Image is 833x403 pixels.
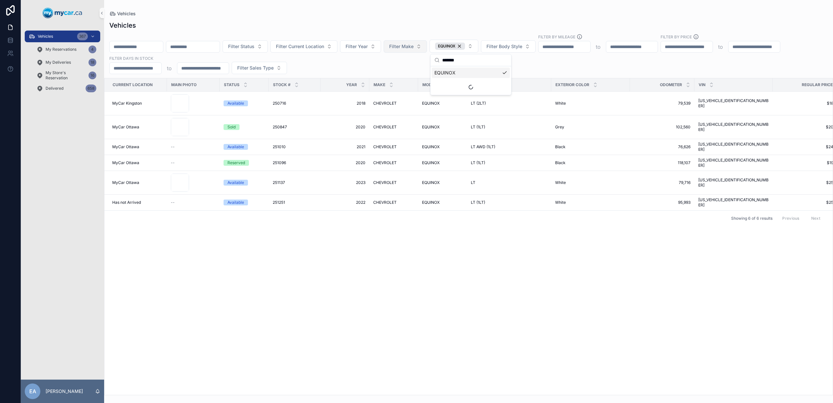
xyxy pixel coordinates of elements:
div: 367 [77,32,88,40]
span: Grey [555,124,564,130]
a: [US_VEHICLE_IDENTIFICATION_NUMBER] [698,98,769,109]
a: 250716 [273,101,317,106]
a: 2022 [324,200,365,205]
a: MyCar Ottawa [112,144,163,149]
a: 250847 [273,124,317,130]
span: LT (2LT) [471,101,486,106]
span: 251010 [273,144,286,149]
span: Model [422,82,436,87]
span: Showing 6 of 6 results [731,216,772,221]
a: [US_VEHICLE_IDENTIFICATION_NUMBER] [698,197,769,208]
span: LT [471,180,475,185]
a: White [555,200,626,205]
a: EQUINOX [422,101,463,106]
a: 251010 [273,144,317,149]
a: MyCar Kingston [112,101,163,106]
span: 250716 [273,101,286,106]
span: EQUINOX [422,180,440,185]
span: White [555,101,566,106]
span: [US_VEHICLE_IDENTIFICATION_NUMBER] [698,158,769,168]
span: 95,993 [634,200,690,205]
a: Reserved [224,160,265,166]
a: MyCar Ottawa [112,124,163,130]
span: Odometer [660,82,682,87]
span: 251096 [273,160,286,165]
p: to [718,43,723,51]
button: Select Button [384,40,427,53]
a: 251137 [273,180,317,185]
a: White [555,180,626,185]
span: -- [171,160,175,165]
button: Select Button [481,40,536,53]
span: Filter Current Location [276,43,324,50]
img: App logo [43,8,82,18]
span: CHEVROLET [373,101,397,106]
h1: Vehicles [109,21,136,30]
span: CHEVROLET [373,124,397,130]
span: Stock # [273,82,291,87]
span: CHEVROLET [373,144,397,149]
label: Filter Days In Stock [109,55,153,61]
span: [US_VEHICLE_IDENTIFICATION_NUMBER] [698,122,769,132]
a: 102,560 [634,124,690,130]
span: Black [555,144,566,149]
a: CHEVROLET [373,124,414,130]
a: LT (1LT) [471,160,547,165]
a: Black [555,144,626,149]
a: My Store's Reservation16 [33,70,100,81]
span: 79,539 [634,101,690,106]
a: [US_VEHICLE_IDENTIFICATION_NUMBER] [698,177,769,188]
a: CHEVROLET [373,200,414,205]
a: LT (1LT) [471,200,547,205]
span: Year [346,82,357,87]
span: White [555,200,566,205]
a: Available [224,200,265,205]
a: LT (2LT) [471,101,547,106]
div: scrollable content [21,26,104,103]
span: Filter Body Style [486,43,522,50]
span: EQUINOX [438,44,456,49]
span: LT (1LT) [471,160,485,165]
button: Select Button [232,62,287,74]
span: Filter Sales Type [237,65,274,71]
span: Has not Arrived [112,200,141,205]
span: MyCar Ottawa [112,180,139,185]
a: -- [171,144,216,149]
a: -- [171,200,216,205]
div: Available [227,180,244,186]
label: Filter By Mileage [538,34,575,40]
span: Delivered [46,86,63,91]
span: EA [29,387,36,395]
div: Available [227,200,244,205]
button: Select Button [270,40,337,53]
div: 16 [89,71,96,79]
span: MyCar Ottawa [112,144,139,149]
a: Vehicles [109,10,136,17]
a: My Reservations4 [33,44,100,55]
a: 2021 [324,144,365,149]
a: MyCar Ottawa [112,180,163,185]
a: 118,107 [634,160,690,165]
span: Make [374,82,385,87]
button: Select Button [430,40,478,53]
a: -- [171,160,216,165]
span: EQUINOX [422,101,440,106]
span: EQUINOX [422,160,440,165]
span: 2020 [324,160,365,165]
a: 2023 [324,180,365,185]
a: 76,626 [634,144,690,149]
span: Filter Year [346,43,368,50]
a: LT AWD (1LT) [471,144,547,149]
a: EQUINOX [422,180,463,185]
span: LT AWD (1LT) [471,144,495,149]
button: Select Button [340,40,381,53]
span: My Reservations [46,47,76,52]
div: Sold [227,124,236,130]
p: to [167,64,172,72]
